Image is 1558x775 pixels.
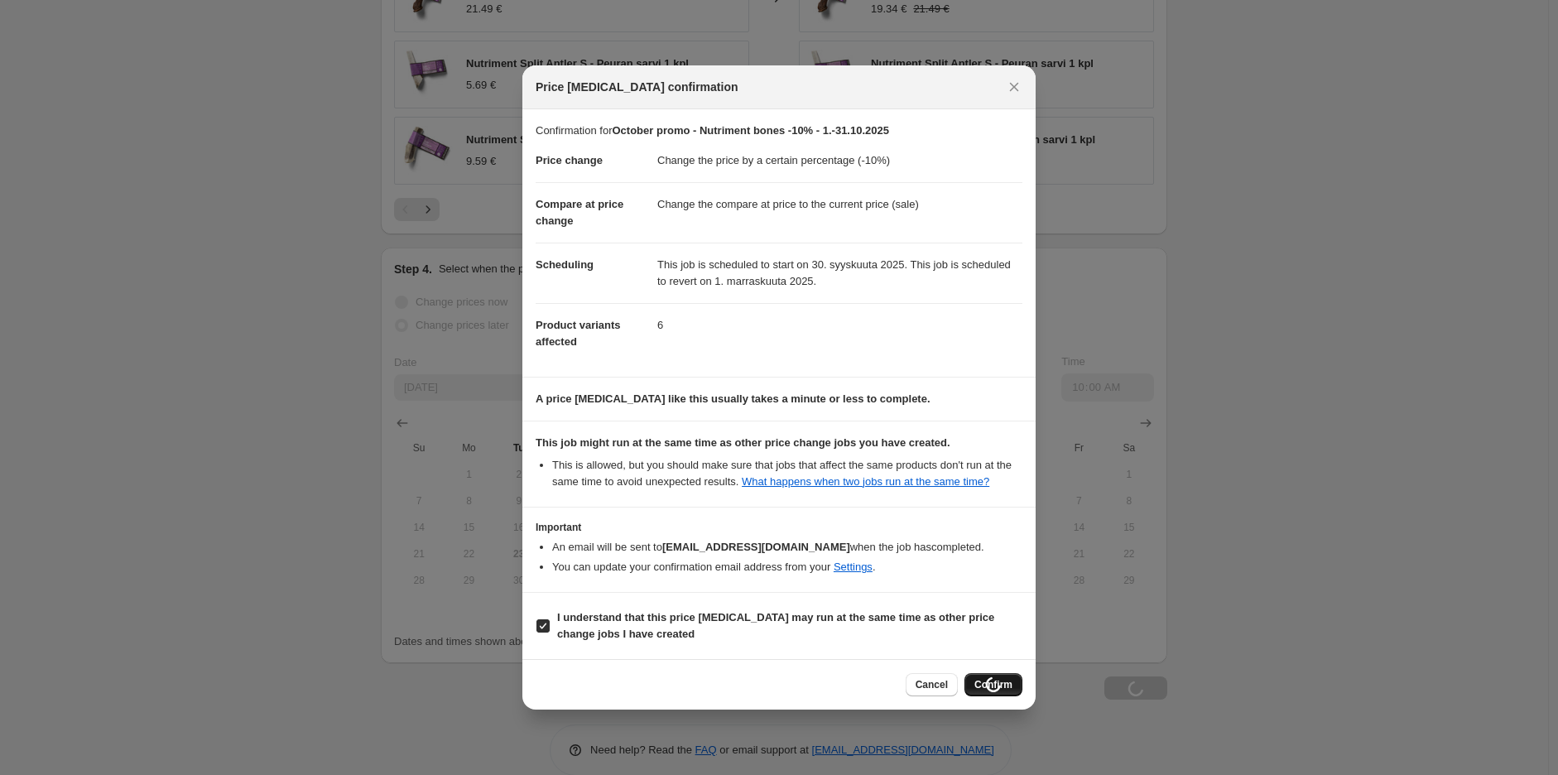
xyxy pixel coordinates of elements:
li: An email will be sent to when the job has completed . [552,539,1022,556]
span: Price [MEDICAL_DATA] confirmation [536,79,738,95]
dd: 6 [657,303,1022,347]
a: What happens when two jobs run at the same time? [742,475,989,488]
b: October promo - Nutriment bones -10% - 1.-31.10.2025 [612,124,888,137]
a: Settings [834,561,873,573]
button: Cancel [906,673,958,696]
span: Cancel [916,678,948,691]
b: I understand that this price [MEDICAL_DATA] may run at the same time as other price change jobs I... [557,611,994,640]
li: This is allowed, but you should make sure that jobs that affect the same products don ' t run at ... [552,457,1022,490]
span: Compare at price change [536,198,623,227]
span: Price change [536,154,603,166]
b: [EMAIL_ADDRESS][DOMAIN_NAME] [662,541,850,553]
b: This job might run at the same time as other price change jobs you have created. [536,436,950,449]
h3: Important [536,521,1022,534]
li: You can update your confirmation email address from your . [552,559,1022,575]
span: Product variants affected [536,319,621,348]
dd: Change the price by a certain percentage (-10%) [657,139,1022,182]
button: Close [1003,75,1026,99]
dd: Change the compare at price to the current price (sale) [657,182,1022,226]
b: A price [MEDICAL_DATA] like this usually takes a minute or less to complete. [536,392,930,405]
dd: This job is scheduled to start on 30. syyskuuta 2025. This job is scheduled to revert on 1. marra... [657,243,1022,303]
p: Confirmation for [536,123,1022,139]
span: Scheduling [536,258,594,271]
